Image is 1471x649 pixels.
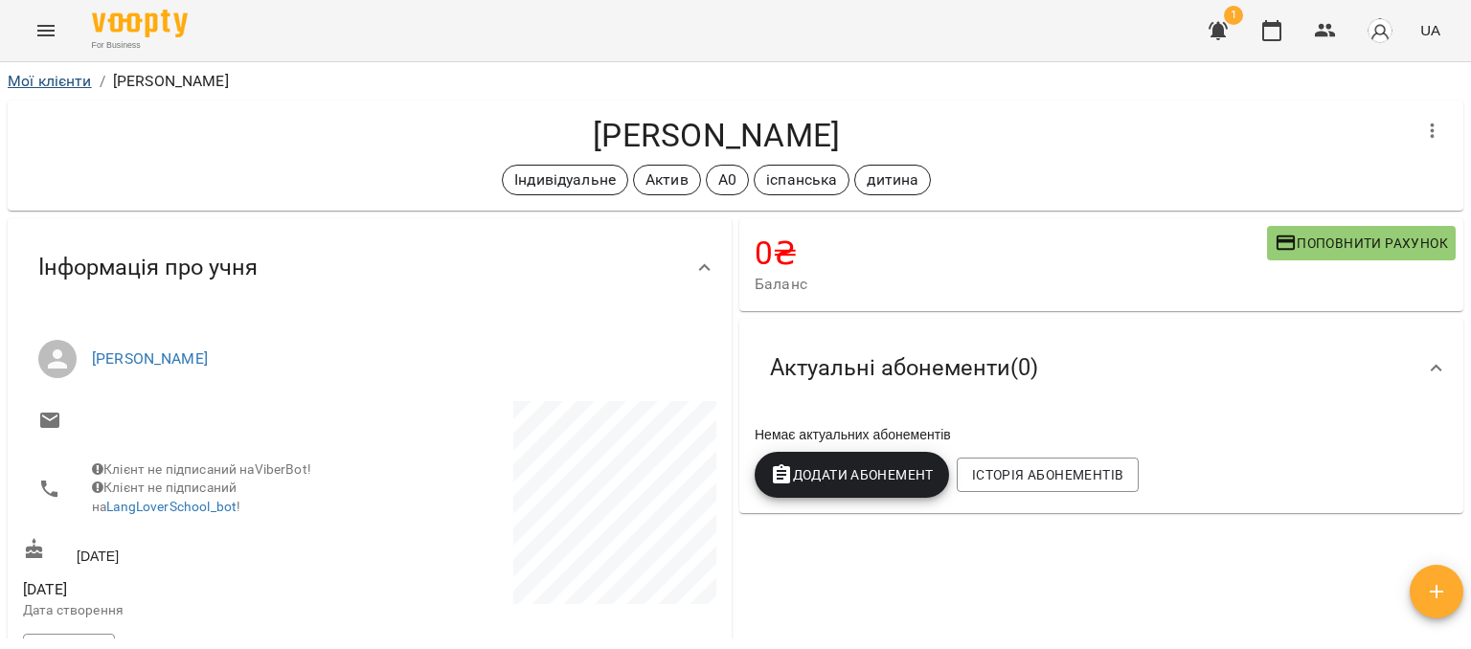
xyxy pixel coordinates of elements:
[1420,20,1440,40] span: UA
[1367,17,1393,44] img: avatar_s.png
[770,463,934,486] span: Додати Абонемент
[755,273,1267,296] span: Баланс
[751,421,1452,448] div: Немає актуальних абонементів
[23,578,366,601] span: [DATE]
[8,70,1463,93] nav: breadcrumb
[706,165,749,195] div: А0
[972,463,1123,486] span: Історія абонементів
[92,461,311,477] span: Клієнт не підписаний на ViberBot!
[92,39,188,52] span: For Business
[867,168,918,191] p: дитина
[633,165,701,195] div: Актив
[1413,12,1448,48] button: UA
[113,70,229,93] p: [PERSON_NAME]
[92,349,208,368] a: [PERSON_NAME]
[1267,226,1456,260] button: Поповнити рахунок
[718,168,736,191] p: А0
[854,165,931,195] div: дитина
[770,353,1038,383] span: Актуальні абонементи ( 0 )
[23,116,1410,155] h4: [PERSON_NAME]
[92,10,188,37] img: Voopty Logo
[106,499,237,514] a: LangLoverSchool_bot
[8,72,92,90] a: Мої клієнти
[1275,232,1448,255] span: Поповнити рахунок
[514,168,616,191] p: Індивідуальне
[957,458,1139,492] button: Історія абонементів
[755,452,949,498] button: Додати Абонемент
[766,168,837,191] p: іспанська
[38,253,258,282] span: Інформація про учня
[502,165,628,195] div: Індивідуальне
[645,168,689,191] p: Актив
[754,165,849,195] div: іспанська
[23,601,366,620] p: Дата створення
[755,234,1267,273] h4: 0 ₴
[1224,6,1243,25] span: 1
[23,8,69,54] button: Menu
[739,319,1463,417] div: Актуальні абонементи(0)
[8,218,732,317] div: Інформація про учня
[100,70,105,93] li: /
[92,480,240,514] span: Клієнт не підписаний на !
[19,534,370,570] div: [DATE]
